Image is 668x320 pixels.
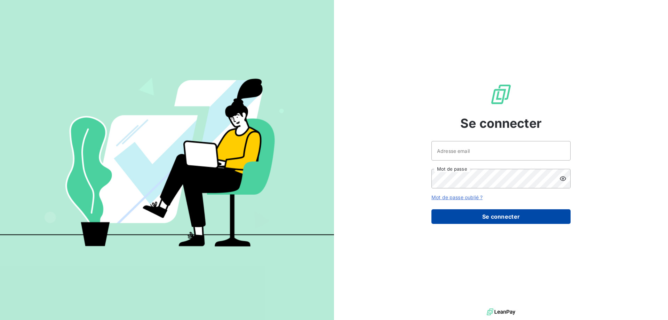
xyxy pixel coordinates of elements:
[431,141,571,161] input: placeholder
[431,194,483,200] a: Mot de passe oublié ?
[431,209,571,224] button: Se connecter
[487,307,515,317] img: logo
[490,83,512,106] img: Logo LeanPay
[460,114,542,133] span: Se connecter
